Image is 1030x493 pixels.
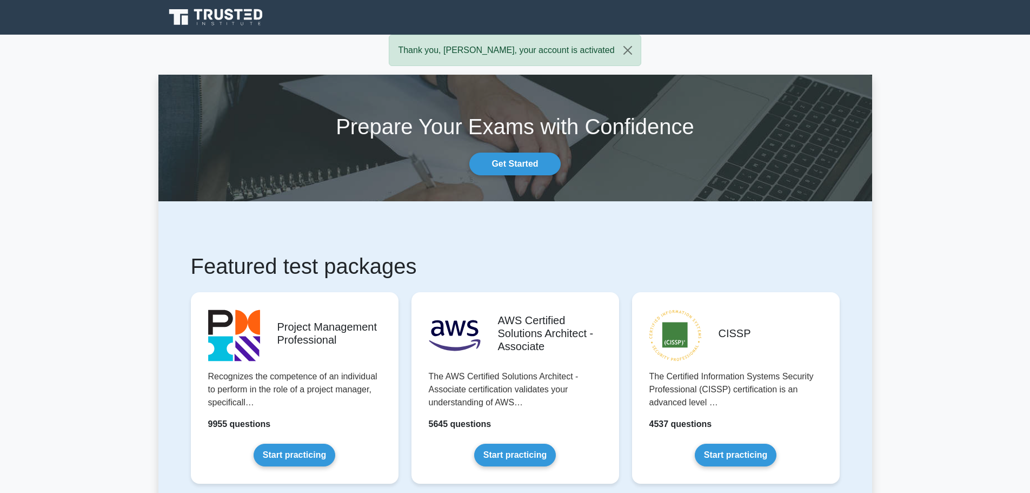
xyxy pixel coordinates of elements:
div: Thank you, [PERSON_NAME], your account is activated [389,35,641,66]
a: Start practicing [474,444,556,466]
a: Start practicing [254,444,335,466]
button: Close [615,35,641,65]
a: Get Started [469,153,560,175]
h1: Prepare Your Exams with Confidence [158,114,872,140]
h1: Featured test packages [191,253,840,279]
a: Start practicing [695,444,776,466]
